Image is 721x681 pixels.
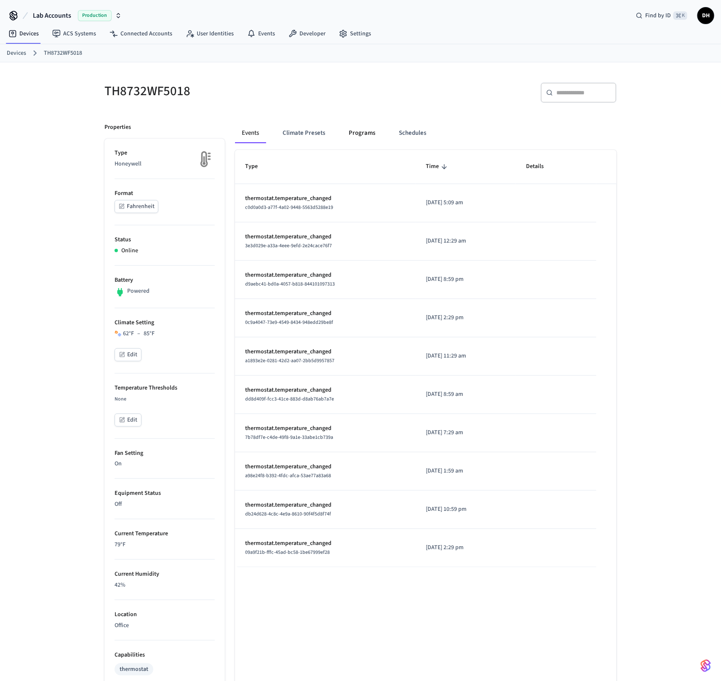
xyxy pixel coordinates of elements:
div: Find by ID⌘ K [629,8,694,23]
span: 09a9f21b-fffc-45ad-bc58-1be67999ef28 [245,549,330,556]
p: [DATE] 12:29 am [426,237,506,246]
span: 3e3d029e-a33a-4eee-9efd-2e24cace76f7 [245,242,332,249]
button: Events [235,123,266,143]
p: Properties [104,123,131,132]
p: Honeywell [115,160,215,168]
span: Type [245,160,269,173]
p: [DATE] 1:59 am [426,467,506,475]
p: thermostat.temperature_changed [245,501,406,510]
p: Off [115,500,215,509]
p: Fan Setting [115,449,215,458]
p: thermostat.temperature_changed [245,539,406,548]
p: Type [115,149,215,158]
img: SeamLogoGradient.69752ec5.svg [701,659,711,673]
span: d9aebc41-bd0a-4057-b818-844101097313 [245,280,335,288]
span: Details [526,160,555,173]
a: Connected Accounts [103,26,179,41]
a: Developer [282,26,332,41]
p: thermostat.temperature_changed [245,462,406,471]
span: a1893e2e-0281-42d2-aa07-2bb5d9957857 [245,357,334,364]
a: Devices [2,26,45,41]
div: thermostat [120,665,148,674]
p: [DATE] 11:29 am [426,352,506,361]
span: Find by ID [645,11,671,20]
span: ⌘ K [673,11,687,20]
a: User Identities [179,26,240,41]
span: c0d0a0d3-a77f-4a02-9448-5563d5288e19 [245,204,333,211]
span: Lab Accounts [33,11,71,21]
button: Edit [115,414,142,427]
p: Temperature Thresholds [115,384,215,393]
span: a98e24f8-b392-4fdc-afca-53ae77a83a68 [245,472,331,479]
a: Devices [7,49,26,58]
p: thermostat.temperature_changed [245,309,406,318]
table: sticky table [235,150,617,567]
p: Climate Setting [115,318,215,327]
p: Location [115,610,215,619]
span: db24d628-4c8c-4e9a-8610-90f4f5d8f74f [245,510,331,518]
p: [DATE] 2:29 pm [426,543,506,552]
p: Capabilities [115,651,215,660]
a: Settings [332,26,378,41]
img: thermostat_fallback [194,149,215,170]
div: 62 °F 85 °F [123,329,155,338]
span: Time [426,160,450,173]
p: 79 °F [115,540,215,549]
button: Schedules [392,123,433,143]
p: [DATE] 8:59 am [426,390,506,399]
p: [DATE] 8:59 pm [426,275,506,284]
h5: TH8732WF5018 [104,83,355,100]
button: Edit [115,348,142,361]
button: Fahrenheit [115,200,158,213]
img: Heat Cool [115,330,121,337]
p: Status [115,235,215,244]
button: Programs [342,123,382,143]
p: thermostat.temperature_changed [245,271,406,280]
span: dd8d409f-fcc3-41ce-883d-d8ab76ab7a7e [245,395,334,403]
a: Events [240,26,282,41]
span: 0c9a4047-73e9-4549-8434-948edd29be8f [245,319,333,326]
a: TH8732WF5018 [44,49,82,58]
span: DH [698,8,713,23]
a: ACS Systems [45,26,103,41]
p: thermostat.temperature_changed [245,194,406,203]
p: [DATE] 7:29 am [426,428,506,437]
p: Battery [115,276,215,285]
p: thermostat.temperature_changed [245,386,406,395]
p: Office [115,621,215,630]
p: [DATE] 10:59 pm [426,505,506,514]
p: Current Temperature [115,529,215,538]
p: 42% [115,581,215,590]
p: [DATE] 5:09 am [426,198,506,207]
p: thermostat.temperature_changed [245,347,406,356]
button: Climate Presets [276,123,332,143]
p: On [115,459,215,468]
button: DH [697,7,714,24]
p: Equipment Status [115,489,215,498]
p: [DATE] 2:29 pm [426,313,506,322]
span: – [137,329,140,338]
p: thermostat.temperature_changed [245,424,406,433]
p: Powered [127,287,150,296]
span: None [115,395,126,403]
p: Current Humidity [115,570,215,579]
p: Online [121,246,138,255]
span: Production [78,10,112,21]
p: thermostat.temperature_changed [245,232,406,241]
p: Format [115,189,215,198]
span: 7b78df7e-c4de-49f8-9a1e-33abe1cb739a [245,434,333,441]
